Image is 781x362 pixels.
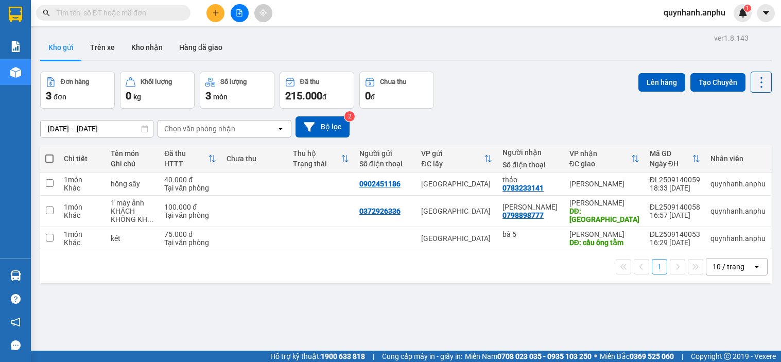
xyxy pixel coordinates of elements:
[761,8,771,18] span: caret-down
[123,35,171,60] button: Kho nhận
[382,351,462,362] span: Cung cấp máy in - giấy in:
[564,145,645,173] th: Toggle SortBy
[421,234,492,243] div: [GEOGRAPHIC_DATA]
[710,234,766,243] div: quynhanh.anphu
[344,111,355,122] sup: 2
[569,238,639,247] div: DĐ: cầu ông tằm
[652,259,667,274] button: 1
[111,149,154,158] div: Tên món
[745,5,749,12] span: 1
[64,176,100,184] div: 1 món
[569,160,631,168] div: ĐC giao
[569,207,639,223] div: DĐ: chợ MN
[164,238,216,247] div: Tại văn phòng
[710,180,766,188] div: quynhanh.anphu
[569,149,631,158] div: VP nhận
[710,154,766,163] div: Nhân viên
[147,215,153,223] span: ...
[600,351,674,362] span: Miền Bắc
[164,230,216,238] div: 75.000 đ
[714,32,749,44] div: ver 1.8.143
[64,184,100,192] div: Khác
[43,9,50,16] span: search
[64,203,100,211] div: 1 món
[502,161,559,169] div: Số điện thoại
[111,207,154,223] div: KHÁCH KHÔNG KHAI GIÁ TRỊ HÀNG
[710,207,766,215] div: quynhanh.anphu
[64,154,100,163] div: Chi tiết
[259,9,267,16] span: aim
[359,160,411,168] div: Số điện thoại
[713,262,744,272] div: 10 / trang
[322,93,326,101] span: đ
[630,352,674,360] strong: 0369 525 060
[46,90,51,102] span: 3
[421,180,492,188] div: [GEOGRAPHIC_DATA]
[41,120,153,137] input: Select a date range.
[164,160,208,168] div: HTTT
[11,317,21,327] span: notification
[64,211,100,219] div: Khác
[650,230,700,238] div: ĐL2509140053
[64,230,100,238] div: 1 món
[650,184,700,192] div: 18:33 [DATE]
[373,351,374,362] span: |
[164,203,216,211] div: 100.000 đ
[380,78,406,85] div: Chưa thu
[10,67,21,78] img: warehouse-icon
[365,90,371,102] span: 0
[421,207,492,215] div: [GEOGRAPHIC_DATA]
[270,351,365,362] span: Hỗ trợ kỹ thuật:
[502,176,559,184] div: thảo
[10,41,21,52] img: solution-icon
[227,154,283,163] div: Chưa thu
[40,72,115,109] button: Đơn hàng3đơn
[212,9,219,16] span: plus
[638,73,685,92] button: Lên hàng
[293,149,341,158] div: Thu hộ
[11,340,21,350] span: message
[359,180,401,188] div: 0902451186
[359,149,411,158] div: Người gửi
[502,184,544,192] div: 0783233141
[276,125,285,133] svg: open
[724,353,731,360] span: copyright
[359,207,401,215] div: 0372926336
[164,149,208,158] div: Đã thu
[164,176,216,184] div: 40.000 đ
[57,7,178,19] input: Tìm tên, số ĐT hoặc mã đơn
[120,72,195,109] button: Khối lượng0kg
[650,211,700,219] div: 16:57 [DATE]
[569,230,639,238] div: [PERSON_NAME]
[650,238,700,247] div: 16:29 [DATE]
[200,72,274,109] button: Số lượng3món
[650,176,700,184] div: ĐL2509140059
[133,93,141,101] span: kg
[61,78,89,85] div: Đơn hàng
[371,93,375,101] span: đ
[416,145,497,173] th: Toggle SortBy
[205,90,211,102] span: 3
[206,4,224,22] button: plus
[111,199,154,207] div: 1 máy ảnh
[293,160,341,168] div: Trạng thái
[421,160,484,168] div: ĐC lấy
[220,78,247,85] div: Số lượng
[82,35,123,60] button: Trên xe
[111,180,154,188] div: hồng sấy
[9,7,22,22] img: logo-vxr
[40,35,82,60] button: Kho gửi
[321,352,365,360] strong: 1900 633 818
[126,90,131,102] span: 0
[682,351,683,362] span: |
[569,180,639,188] div: [PERSON_NAME]
[236,9,243,16] span: file-add
[650,203,700,211] div: ĐL2509140058
[254,4,272,22] button: aim
[645,145,705,173] th: Toggle SortBy
[465,351,592,362] span: Miền Nam
[421,149,484,158] div: VP gửi
[738,8,748,18] img: icon-new-feature
[11,294,21,304] span: question-circle
[359,72,434,109] button: Chưa thu0đ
